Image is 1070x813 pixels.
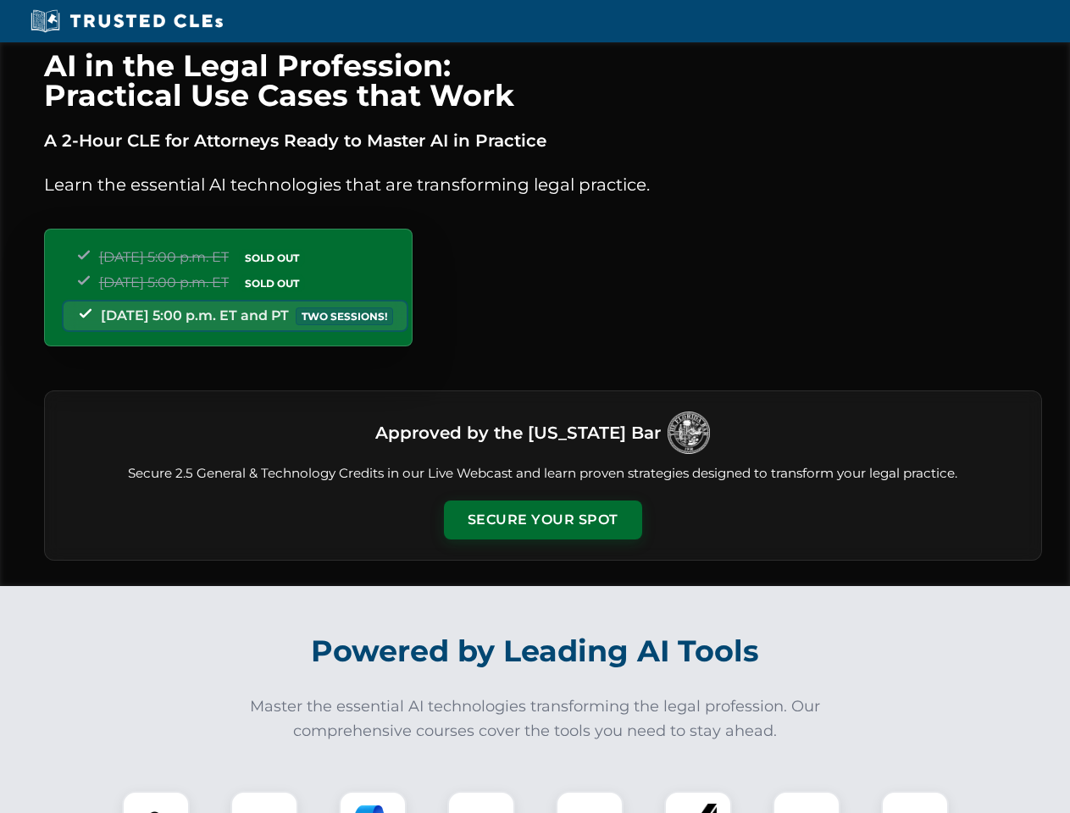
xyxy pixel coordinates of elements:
span: SOLD OUT [239,274,305,292]
span: [DATE] 5:00 p.m. ET [99,274,229,290]
p: Learn the essential AI technologies that are transforming legal practice. [44,171,1042,198]
button: Secure Your Spot [444,501,642,539]
h2: Powered by Leading AI Tools [66,622,1005,681]
h1: AI in the Legal Profession: Practical Use Cases that Work [44,51,1042,110]
p: A 2-Hour CLE for Attorneys Ready to Master AI in Practice [44,127,1042,154]
img: Trusted CLEs [25,8,228,34]
p: Secure 2.5 General & Technology Credits in our Live Webcast and learn proven strategies designed ... [65,464,1021,484]
span: [DATE] 5:00 p.m. ET [99,249,229,265]
span: SOLD OUT [239,249,305,267]
img: Logo [668,412,710,454]
p: Master the essential AI technologies transforming the legal profession. Our comprehensive courses... [239,694,832,744]
h3: Approved by the [US_STATE] Bar [375,418,661,448]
